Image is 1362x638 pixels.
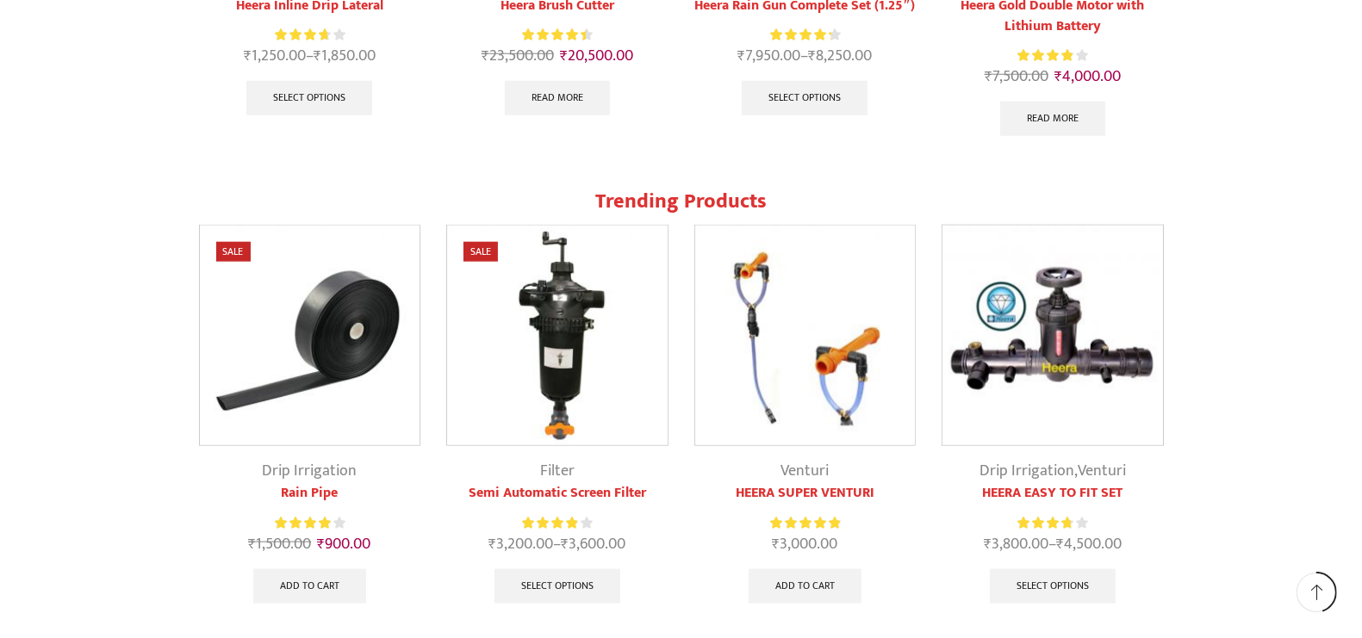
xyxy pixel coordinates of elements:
[595,184,767,219] span: Trending Products
[560,43,633,69] bdi: 20,500.00
[772,531,837,557] bdi: 3,000.00
[248,531,256,557] span: ₹
[275,514,333,532] span: Rated out of 5
[446,533,669,556] span: –
[985,64,1048,90] bdi: 7,500.00
[216,242,251,262] span: Sale
[317,531,370,557] bdi: 900.00
[1078,458,1126,484] a: Venturi
[199,483,421,504] a: Rain Pipe
[770,26,840,44] div: Rated 4.38 out of 5
[1000,102,1105,136] a: Read more about “Heera Gold Double Motor with Lithium Battery”
[990,569,1116,604] a: Select options for “HEERA EASY TO FIT SET”
[314,43,376,69] bdi: 1,850.00
[200,226,420,446] img: Heera Rain Pipe
[984,531,992,557] span: ₹
[1056,531,1122,557] bdi: 4,500.00
[984,531,1048,557] bdi: 3,800.00
[695,226,916,446] img: Heera Super Venturi
[463,242,498,262] span: Sale
[694,483,917,504] a: HEERA SUPER VENTURI
[482,43,554,69] bdi: 23,500.00
[522,26,592,44] div: Rated 4.55 out of 5
[781,458,829,484] a: Venturi
[737,43,745,69] span: ₹
[317,531,325,557] span: ₹
[522,514,592,532] div: Rated 3.92 out of 5
[494,569,620,604] a: Select options for “Semi Automatic Screen Filter”
[314,43,321,69] span: ₹
[561,531,569,557] span: ₹
[488,531,496,557] span: ₹
[447,226,668,446] img: Semi Automatic Screen Filter
[275,514,345,532] div: Rated 4.13 out of 5
[770,514,840,532] span: Rated out of 5
[1017,514,1071,532] span: Rated out of 5
[737,43,800,69] bdi: 7,950.00
[770,26,831,44] span: Rated out of 5
[488,531,553,557] bdi: 3,200.00
[942,483,1164,504] a: HEERA EASY TO FIT SET
[980,458,1074,484] a: Drip Irrigation
[742,81,868,115] a: Select options for “Heera Rain Gun Complete Set (1.25")”
[1017,514,1087,532] div: Rated 3.83 out of 5
[1054,64,1121,90] bdi: 4,000.00
[275,26,345,44] div: Rated 3.81 out of 5
[942,533,1164,556] span: –
[540,458,575,484] a: Filter
[749,569,861,604] a: Add to cart: “HEERA SUPER VENTURI”
[244,43,252,69] span: ₹
[770,514,840,532] div: Rated 5.00 out of 5
[253,569,366,604] a: Add to cart: “Rain Pipe”
[560,43,568,69] span: ₹
[985,64,992,90] span: ₹
[248,531,311,557] bdi: 1,500.00
[482,43,489,69] span: ₹
[446,483,669,504] a: Semi Automatic Screen Filter
[561,531,625,557] bdi: 3,600.00
[1017,46,1087,65] div: Rated 3.91 out of 5
[1056,531,1064,557] span: ₹
[808,43,816,69] span: ₹
[942,460,1164,483] div: ,
[694,45,917,68] span: –
[199,45,421,68] span: –
[244,43,306,69] bdi: 1,250.00
[505,81,610,115] a: Read more about “Heera Brush Cutter”
[772,531,780,557] span: ₹
[275,26,328,44] span: Rated out of 5
[808,43,872,69] bdi: 8,250.00
[262,458,357,484] a: Drip Irrigation
[522,26,586,44] span: Rated out of 5
[942,226,1163,446] img: Heera Easy To Fit Set
[246,81,372,115] a: Select options for “Heera Inline Drip Lateral”
[1054,64,1062,90] span: ₹
[522,514,577,532] span: Rated out of 5
[1017,46,1072,65] span: Rated out of 5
